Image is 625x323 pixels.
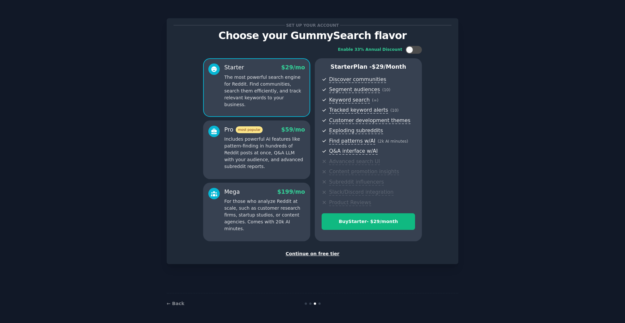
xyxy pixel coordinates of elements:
p: The most powerful search engine for Reddit. Find communities, search them efficiently, and track ... [224,74,305,108]
div: Enable 33% Annual Discount [338,47,402,53]
span: ( 2k AI minutes ) [378,139,408,144]
a: ← Back [167,301,184,306]
button: BuyStarter- $29/month [322,213,415,230]
div: Continue on free tier [174,250,451,257]
div: Buy Starter - $ 29 /month [322,218,415,225]
div: Mega [224,188,240,196]
p: Choose your GummySearch flavor [174,30,451,41]
span: ( 10 ) [382,88,390,92]
span: Subreddit influencers [329,179,384,186]
span: Keyword search [329,97,370,104]
span: Advanced search UI [329,158,380,165]
div: Pro [224,126,263,134]
span: Tracked keyword alerts [329,107,388,114]
p: Starter Plan - [322,63,415,71]
span: $ 199 /mo [277,189,305,195]
span: most popular [236,126,263,133]
span: Find patterns w/AI [329,138,375,145]
span: Segment audiences [329,86,380,93]
p: For those who analyze Reddit at scale, such as customer research firms, startup studios, or conte... [224,198,305,232]
span: Q&A interface w/AI [329,148,378,155]
span: Slack/Discord integration [329,189,394,196]
span: Product Reviews [329,199,371,206]
span: $ 29 /month [372,63,406,70]
span: Set up your account [285,22,340,29]
span: ( ∞ ) [372,98,379,103]
span: $ 59 /mo [281,126,305,133]
span: Customer development themes [329,117,410,124]
span: Content promotion insights [329,168,399,175]
span: Exploding subreddits [329,127,383,134]
span: Discover communities [329,76,386,83]
span: $ 29 /mo [281,64,305,71]
p: Includes powerful AI features like pattern-finding in hundreds of Reddit posts at once, Q&A LLM w... [224,136,305,170]
span: ( 10 ) [390,108,398,113]
div: Starter [224,63,244,72]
